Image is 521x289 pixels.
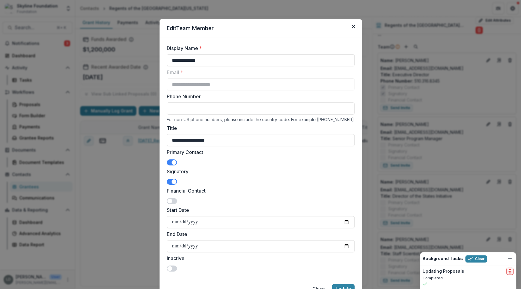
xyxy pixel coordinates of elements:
[465,255,487,262] button: Clear
[167,168,351,175] label: Signatory
[167,255,351,262] label: Inactive
[160,19,362,37] header: Edit Team Member
[506,268,513,275] button: delete
[167,45,351,52] label: Display Name
[167,187,351,194] label: Financial Contact
[423,269,464,274] h2: Updating Proposals
[506,255,513,262] button: Dismiss
[167,206,351,214] label: Start Date
[167,231,351,238] label: End Date
[167,93,351,100] label: Phone Number
[167,149,351,156] label: Primary Contact
[167,124,351,132] label: Title
[167,69,351,76] label: Email
[349,22,358,31] button: Close
[423,275,513,281] p: Completed
[167,117,355,122] div: For non-US phone numbers, please include the country code. For example [PHONE_NUMBER]
[423,256,463,261] h2: Background Tasks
